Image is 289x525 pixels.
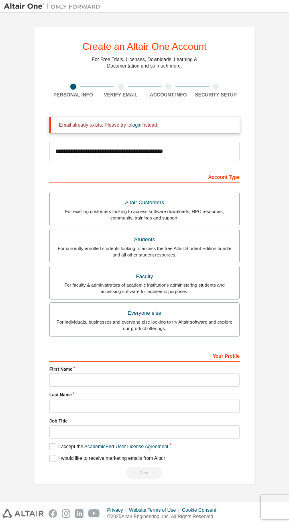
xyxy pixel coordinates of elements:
div: Security Setup [192,92,240,98]
label: Job Title [49,418,240,424]
div: Verify Email [97,92,145,98]
div: Students [55,234,234,245]
div: Your Profile [49,349,240,362]
img: Altair One [4,2,104,10]
div: Email already exists. Please try to instead. [59,122,233,128]
div: Account Info [144,92,192,98]
div: For existing customers looking to access software downloads, HPC resources, community, trainings ... [55,208,234,221]
label: First Name [49,366,240,372]
div: Email already exists [49,467,240,479]
div: Account Type [49,170,240,183]
div: Faculty [55,271,234,282]
div: For currently enrolled students looking to access the free Altair Student Edition bundle and all ... [55,245,234,258]
img: linkedin.svg [75,509,83,518]
div: Everyone else [55,308,234,319]
div: Altair Customers [55,197,234,208]
p: © 2025 Altair Engineering, Inc. All Rights Reserved. [107,513,221,520]
div: Website Terms of Use [129,507,182,513]
div: For individuals, businesses and everyone else looking to try Altair software and explore our prod... [55,319,234,332]
img: facebook.svg [49,509,57,518]
label: I would like to receive marketing emails from Altair [49,455,165,462]
img: instagram.svg [62,509,70,518]
a: Academic End-User License Agreement [84,444,168,449]
img: altair_logo.svg [2,509,44,518]
div: For faculty & administrators of academic institutions administering students and accessing softwa... [55,282,234,295]
div: Privacy [107,507,129,513]
div: For Free Trials, Licenses, Downloads, Learning & Documentation and so much more. [92,56,197,69]
a: login [131,122,141,128]
label: Last Name [49,392,240,398]
div: Create an Altair One Account [82,42,207,51]
div: Cookie Consent [182,507,221,513]
img: youtube.svg [88,509,100,518]
div: Personal Info [49,92,97,98]
label: I accept the [49,443,168,450]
